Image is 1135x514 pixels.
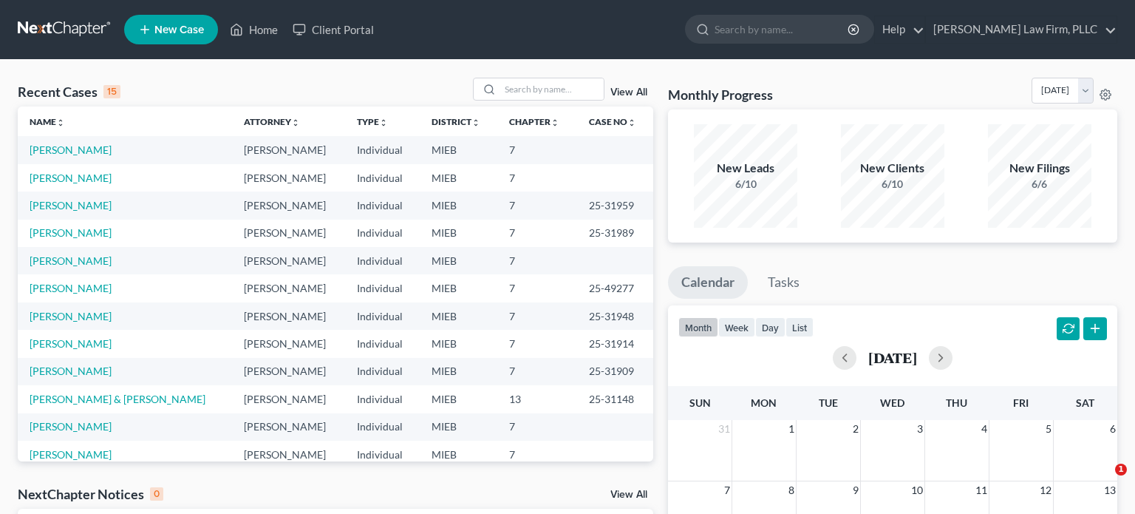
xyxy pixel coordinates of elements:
td: [PERSON_NAME] [232,136,345,163]
a: [PERSON_NAME] [30,420,112,433]
td: MIEB [420,302,497,330]
button: day [755,317,785,337]
input: Search by name... [500,78,604,100]
td: 25-31959 [577,192,653,219]
i: unfold_more [627,118,636,127]
a: [PERSON_NAME] [30,448,112,461]
span: Thu [946,396,967,409]
a: View All [610,490,647,500]
td: Individual [345,385,420,413]
span: 10 [910,481,924,499]
td: [PERSON_NAME] [232,441,345,468]
div: NextChapter Notices [18,485,163,503]
i: unfold_more [56,118,65,127]
div: Recent Cases [18,83,120,101]
div: New Clients [841,160,944,177]
td: 7 [497,274,576,302]
td: 7 [497,136,576,163]
td: MIEB [420,413,497,441]
a: Client Portal [285,16,381,43]
a: Nameunfold_more [30,116,65,127]
td: Individual [345,302,420,330]
span: Sat [1076,396,1094,409]
a: Chapterunfold_more [509,116,559,127]
span: Fri [1013,396,1029,409]
span: 9 [851,481,860,499]
td: [PERSON_NAME] [232,358,345,385]
a: Home [222,16,285,43]
a: [PERSON_NAME] [30,254,112,267]
iframe: Intercom live chat [1085,464,1120,499]
span: 12 [1038,481,1053,499]
a: Help [875,16,924,43]
td: MIEB [420,274,497,302]
td: 7 [497,441,576,468]
td: [PERSON_NAME] [232,247,345,274]
a: Districtunfold_more [432,116,480,127]
td: [PERSON_NAME] [232,220,345,247]
i: unfold_more [471,118,480,127]
td: 7 [497,247,576,274]
td: 25-31148 [577,385,653,413]
td: 13 [497,385,576,413]
td: [PERSON_NAME] [232,385,345,413]
span: 6 [1108,420,1117,438]
span: New Case [154,24,204,35]
a: [PERSON_NAME] [30,282,112,294]
td: 7 [497,220,576,247]
div: 15 [103,85,120,98]
td: Individual [345,358,420,385]
span: 1 [787,420,796,438]
td: 25-31989 [577,220,653,247]
span: Mon [751,396,777,409]
td: MIEB [420,192,497,219]
div: 6/10 [841,177,944,192]
div: New Filings [988,160,1091,177]
td: [PERSON_NAME] [232,164,345,192]
td: MIEB [420,385,497,413]
td: Individual [345,220,420,247]
i: unfold_more [551,118,559,127]
a: [PERSON_NAME] [30,337,112,350]
td: Individual [345,330,420,357]
i: unfold_more [379,118,388,127]
td: MIEB [420,164,497,192]
span: Tue [819,396,838,409]
a: View All [610,87,647,98]
td: Individual [345,247,420,274]
a: [PERSON_NAME] Law Firm, PLLC [926,16,1117,43]
td: 25-31948 [577,302,653,330]
a: [PERSON_NAME] [30,143,112,156]
td: Individual [345,413,420,441]
span: 4 [980,420,989,438]
span: 3 [916,420,924,438]
div: 6/6 [988,177,1091,192]
td: MIEB [420,330,497,357]
span: 5 [1044,420,1053,438]
td: [PERSON_NAME] [232,330,345,357]
a: [PERSON_NAME] [30,365,112,377]
a: Typeunfold_more [357,116,388,127]
button: list [785,317,814,337]
div: New Leads [694,160,797,177]
div: 6/10 [694,177,797,192]
td: Individual [345,441,420,468]
h2: [DATE] [868,350,917,365]
a: Calendar [668,266,748,299]
td: Individual [345,274,420,302]
td: 7 [497,330,576,357]
button: week [718,317,755,337]
a: [PERSON_NAME] [30,172,112,184]
a: [PERSON_NAME] [30,199,112,212]
a: [PERSON_NAME] [30,226,112,239]
td: MIEB [420,358,497,385]
h3: Monthly Progress [668,86,773,104]
span: 31 [717,420,732,438]
input: Search by name... [715,16,850,43]
td: Individual [345,192,420,219]
div: 0 [150,487,163,501]
td: MIEB [420,247,497,274]
td: Individual [345,164,420,192]
a: Attorneyunfold_more [244,116,300,127]
span: 2 [851,420,860,438]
